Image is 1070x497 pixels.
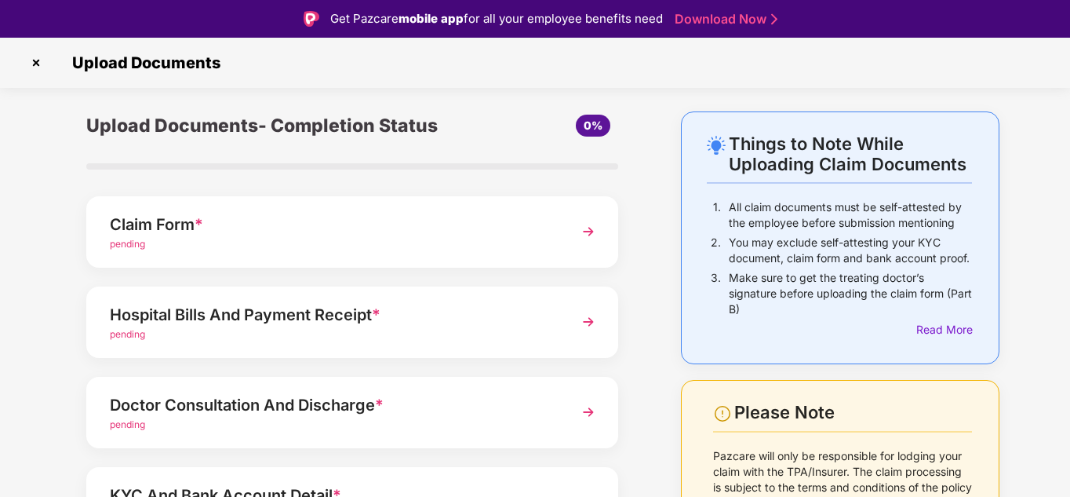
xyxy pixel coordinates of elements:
[713,404,732,423] img: svg+xml;base64,PHN2ZyBpZD0iV2FybmluZ18tXzI0eDI0IiBkYXRhLW5hbWU9Ildhcm5pbmcgLSAyNHgyNCIgeG1sbnM9Im...
[711,270,721,317] p: 3.
[110,328,145,340] span: pending
[734,402,972,423] div: Please Note
[330,9,663,28] div: Get Pazcare for all your employee benefits need
[675,11,773,27] a: Download Now
[56,53,228,72] span: Upload Documents
[729,199,972,231] p: All claim documents must be self-attested by the employee before submission mentioning
[110,238,145,250] span: pending
[707,136,726,155] img: svg+xml;base64,PHN2ZyB4bWxucz0iaHR0cDovL3d3dy53My5vcmcvMjAwMC9zdmciIHdpZHRoPSIyNC4wOTMiIGhlaWdodD...
[711,235,721,266] p: 2.
[110,418,145,430] span: pending
[110,393,554,418] div: Doctor Consultation And Discharge
[574,398,602,426] img: svg+xml;base64,PHN2ZyBpZD0iTmV4dCIgeG1sbnM9Imh0dHA6Ly93d3cudzMub3JnLzIwMDAvc3ZnIiB3aWR0aD0iMzYiIG...
[110,302,554,327] div: Hospital Bills And Payment Receipt
[24,50,49,75] img: svg+xml;base64,PHN2ZyBpZD0iQ3Jvc3MtMzJ4MzIiIHhtbG5zPSJodHRwOi8vd3d3LnczLm9yZy8yMDAwL3N2ZyIgd2lkdG...
[304,11,319,27] img: Logo
[574,217,602,246] img: svg+xml;base64,PHN2ZyBpZD0iTmV4dCIgeG1sbnM9Imh0dHA6Ly93d3cudzMub3JnLzIwMDAvc3ZnIiB3aWR0aD0iMzYiIG...
[729,270,972,317] p: Make sure to get the treating doctor’s signature before uploading the claim form (Part B)
[574,308,602,336] img: svg+xml;base64,PHN2ZyBpZD0iTmV4dCIgeG1sbnM9Imh0dHA6Ly93d3cudzMub3JnLzIwMDAvc3ZnIiB3aWR0aD0iMzYiIG...
[729,235,972,266] p: You may exclude self-attesting your KYC document, claim form and bank account proof.
[110,212,554,237] div: Claim Form
[584,119,602,132] span: 0%
[399,11,464,26] strong: mobile app
[916,321,972,338] div: Read More
[729,133,972,174] div: Things to Note While Uploading Claim Documents
[713,199,721,231] p: 1.
[771,11,777,27] img: Stroke
[86,111,441,140] div: Upload Documents- Completion Status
